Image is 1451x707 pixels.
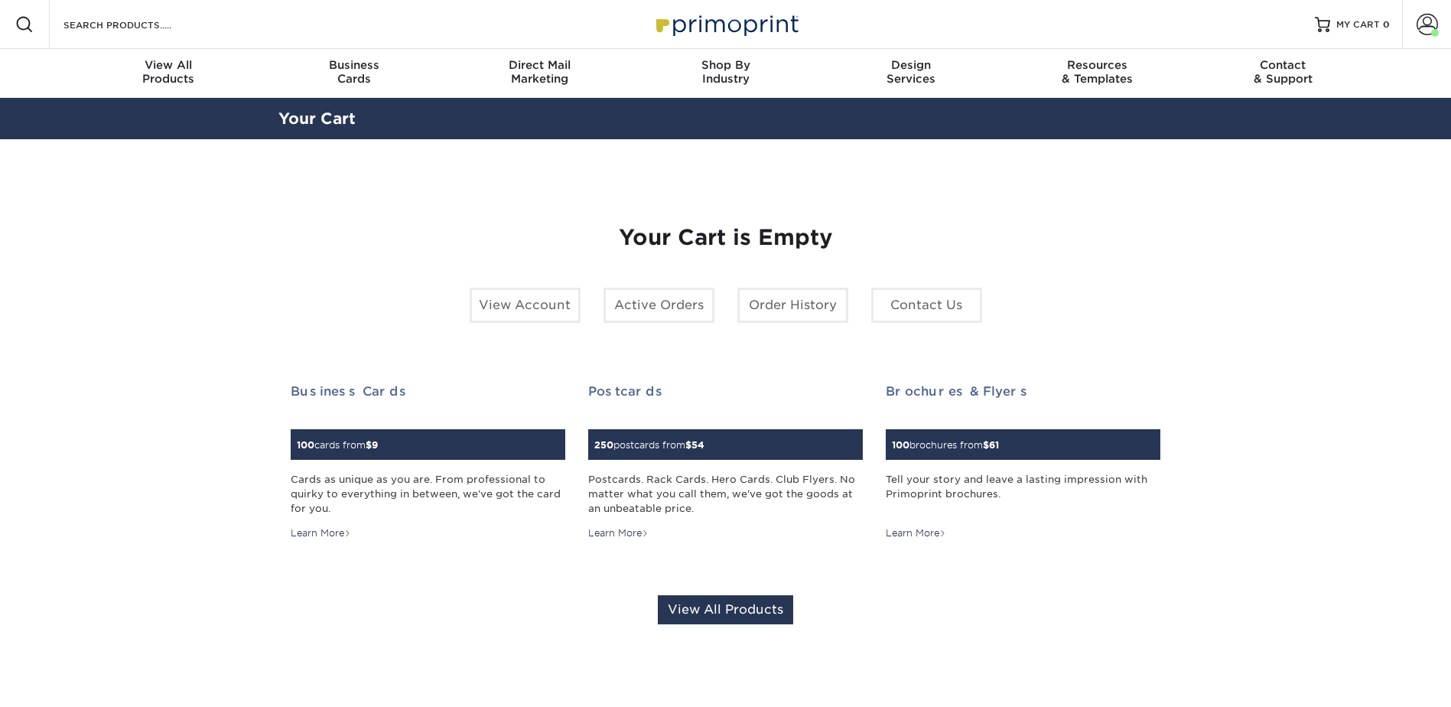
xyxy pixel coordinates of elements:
[633,58,818,86] div: Industry
[291,384,565,541] a: Business Cards 100cards from$9 Cards as unique as you are. From professional to quirky to everyth...
[886,526,946,540] div: Learn More
[886,472,1160,516] div: Tell your story and leave a lasting impression with Primoprint brochures.
[892,439,909,451] span: 100
[685,439,691,451] span: $
[588,420,589,421] img: Postcards
[633,49,818,98] a: Shop ByIndustry
[983,439,989,451] span: $
[588,384,863,399] h2: Postcards
[261,58,447,72] span: Business
[594,439,704,451] small: postcards from
[886,420,887,421] img: Brochures & Flyers
[594,439,613,451] span: 250
[892,439,999,451] small: brochures from
[588,472,863,516] div: Postcards. Rack Cards. Hero Cards. Club Flyers. No matter what you call them, we've got the goods...
[989,439,999,451] span: 61
[818,58,1004,72] span: Design
[1004,49,1190,98] a: Resources& Templates
[447,58,633,72] span: Direct Mail
[658,595,793,624] a: View All Products
[1190,58,1376,72] span: Contact
[261,49,447,98] a: BusinessCards
[871,288,982,323] a: Contact Us
[737,288,848,323] a: Order History
[818,58,1004,86] div: Services
[62,15,211,34] input: SEARCH PRODUCTS.....
[366,439,372,451] span: $
[1190,58,1376,86] div: & Support
[372,439,378,451] span: 9
[470,288,581,323] a: View Account
[447,58,633,86] div: Marketing
[603,288,714,323] a: Active Orders
[1004,58,1190,72] span: Resources
[76,49,262,98] a: View AllProducts
[291,472,565,516] div: Cards as unique as you are. From professional to quirky to everything in between, we've got the c...
[291,384,565,399] h2: Business Cards
[886,384,1160,541] a: Brochures & Flyers 100brochures from$61 Tell your story and leave a lasting impression with Primo...
[588,384,863,541] a: Postcards 250postcards from$54 Postcards. Rack Cards. Hero Cards. Club Flyers. No matter what you...
[588,526,649,540] div: Learn More
[291,526,351,540] div: Learn More
[1004,58,1190,86] div: & Templates
[291,225,1161,251] h1: Your Cart is Empty
[649,8,802,41] img: Primoprint
[76,58,262,86] div: Products
[1336,18,1380,31] span: MY CART
[818,49,1004,98] a: DesignServices
[886,384,1160,399] h2: Brochures & Flyers
[278,109,356,128] a: Your Cart
[297,439,314,451] span: 100
[633,58,818,72] span: Shop By
[261,58,447,86] div: Cards
[691,439,704,451] span: 54
[297,439,378,451] small: cards from
[1383,19,1390,30] span: 0
[76,58,262,72] span: View All
[447,49,633,98] a: Direct MailMarketing
[1190,49,1376,98] a: Contact& Support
